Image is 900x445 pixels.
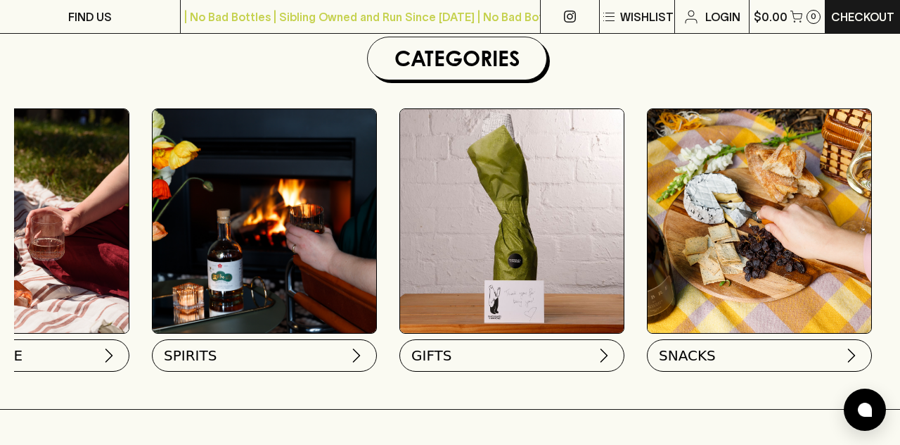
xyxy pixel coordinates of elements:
img: gospel_collab-2 1 [153,109,376,333]
img: chevron-right.svg [843,347,860,364]
button: SNACKS [647,339,872,372]
img: GIFT WRA-16 1 [400,109,624,333]
img: chevron-right.svg [596,347,612,364]
img: Bottle-Drop 1 [648,109,871,333]
h1: Categories [373,43,541,74]
p: $0.00 [754,8,787,25]
img: chevron-right.svg [101,347,117,364]
p: FIND US [68,8,112,25]
span: SNACKS [659,346,716,365]
p: Login [705,8,740,25]
span: GIFTS [411,346,451,365]
p: Checkout [831,8,894,25]
img: bubble-icon [858,403,872,417]
p: 0 [811,13,816,20]
img: chevron-right.svg [348,347,365,364]
span: SPIRITS [164,346,217,365]
button: SPIRITS [152,339,377,372]
button: GIFTS [399,339,624,372]
p: Wishlist [620,8,674,25]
